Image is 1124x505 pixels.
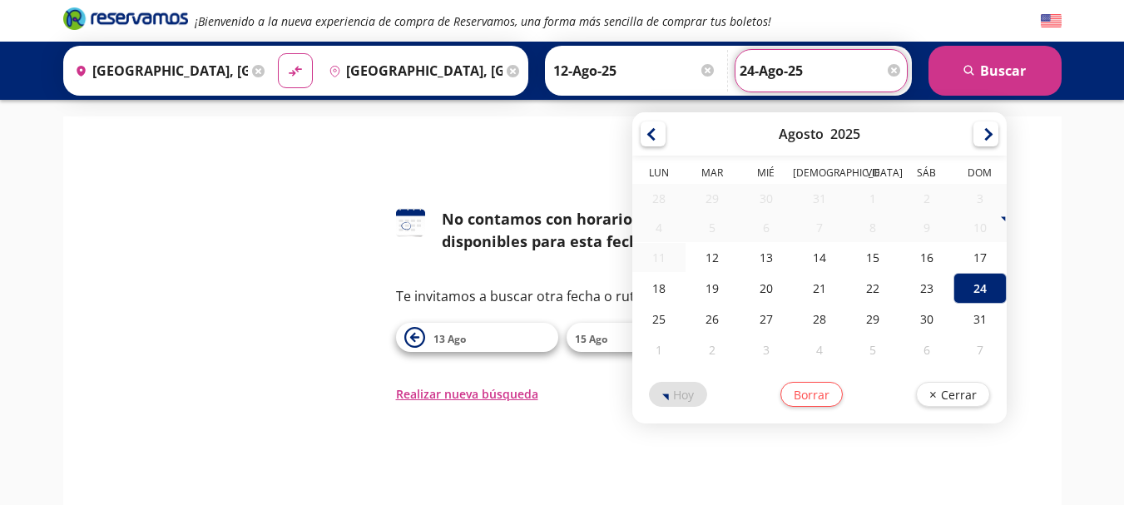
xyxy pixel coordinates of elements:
div: 28-Jul-25 [632,184,686,213]
div: 30-Ago-25 [899,304,953,334]
div: 27-Ago-25 [739,304,792,334]
span: 13 Ago [433,332,466,346]
div: 28-Ago-25 [793,304,846,334]
div: 15-Ago-25 [846,242,899,273]
div: No contamos con horarios disponibles para esta fecha [442,208,729,253]
div: 08-Ago-25 [846,213,899,242]
button: Realizar nueva búsqueda [396,385,538,403]
div: 21-Ago-25 [793,273,846,304]
div: 29-Ago-25 [846,304,899,334]
div: 25-Ago-25 [632,304,686,334]
div: 22-Ago-25 [846,273,899,304]
input: Buscar Destino [322,50,503,92]
div: 26-Ago-25 [686,304,739,334]
div: 20-Ago-25 [739,273,792,304]
button: Cerrar [916,382,990,407]
div: 01-Sep-25 [632,334,686,365]
button: English [1041,11,1062,32]
div: 13-Ago-25 [739,242,792,273]
div: 04-Ago-25 [632,213,686,242]
input: Opcional [740,50,903,92]
div: 05-Sep-25 [846,334,899,365]
div: 29-Jul-25 [686,184,739,213]
div: Agosto [779,125,824,143]
div: 16-Ago-25 [899,242,953,273]
div: 06-Sep-25 [899,334,953,365]
div: 04-Sep-25 [793,334,846,365]
div: 12-Ago-25 [686,242,739,273]
button: 15 Ago [567,323,729,352]
th: Lunes [632,166,686,184]
span: 15 Ago [575,332,607,346]
div: 01-Ago-25 [846,184,899,213]
p: Te invitamos a buscar otra fecha o ruta [396,286,729,306]
a: Brand Logo [63,6,188,36]
div: 31-Ago-25 [953,304,1007,334]
div: 18-Ago-25 [632,273,686,304]
input: Buscar Origen [68,50,249,92]
div: 14-Ago-25 [793,242,846,273]
div: 03-Ago-25 [953,184,1007,213]
th: Domingo [953,166,1007,184]
div: 11-Ago-25 [632,243,686,272]
div: 31-Jul-25 [793,184,846,213]
div: 09-Ago-25 [899,213,953,242]
th: Sábado [899,166,953,184]
button: Hoy [649,382,707,407]
div: 06-Ago-25 [739,213,792,242]
div: 03-Sep-25 [739,334,792,365]
div: 02-Ago-25 [899,184,953,213]
button: Buscar [928,46,1062,96]
div: 05-Ago-25 [686,213,739,242]
button: 13 Ago [396,323,558,352]
div: 07-Ago-25 [793,213,846,242]
button: Borrar [780,382,843,407]
i: Brand Logo [63,6,188,31]
th: Miércoles [739,166,792,184]
div: 10-Ago-25 [953,213,1007,242]
div: 17-Ago-25 [953,242,1007,273]
div: 24-Ago-25 [953,273,1007,304]
div: 02-Sep-25 [686,334,739,365]
div: 30-Jul-25 [739,184,792,213]
div: 07-Sep-25 [953,334,1007,365]
th: Jueves [793,166,846,184]
th: Viernes [846,166,899,184]
th: Martes [686,166,739,184]
em: ¡Bienvenido a la nueva experiencia de compra de Reservamos, una forma más sencilla de comprar tus... [195,13,771,29]
div: 2025 [830,125,860,143]
div: 19-Ago-25 [686,273,739,304]
input: Elegir Fecha [553,50,716,92]
div: 23-Ago-25 [899,273,953,304]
